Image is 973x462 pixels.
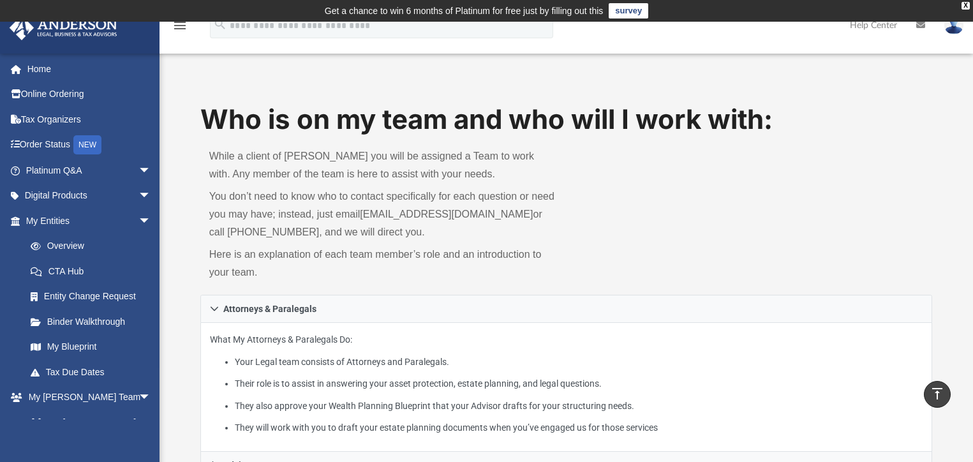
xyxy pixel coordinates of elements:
li: They also approve your Wealth Planning Blueprint that your Advisor drafts for your structuring ne... [235,398,923,414]
p: What My Attorneys & Paralegals Do: [210,332,923,436]
a: CTA Hub [18,258,170,284]
div: NEW [73,135,101,154]
a: vertical_align_top [924,381,951,408]
li: They will work with you to draft your estate planning documents when you’ve engaged us for those ... [235,420,923,436]
span: arrow_drop_down [138,158,164,184]
p: While a client of [PERSON_NAME] you will be assigned a Team to work with. Any member of the team ... [209,147,558,183]
span: Attorneys & Paralegals [223,304,316,313]
img: Anderson Advisors Platinum Portal [6,15,121,40]
a: Attorneys & Paralegals [200,295,933,323]
i: menu [172,18,188,33]
div: close [962,2,970,10]
i: search [213,17,227,31]
a: Order StatusNEW [9,132,170,158]
a: [EMAIL_ADDRESS][DOMAIN_NAME] [360,209,533,220]
a: survey [609,3,648,19]
img: User Pic [944,16,963,34]
p: Here is an explanation of each team member’s role and an introduction to your team. [209,246,558,281]
a: menu [172,24,188,33]
div: Get a chance to win 6 months of Platinum for free just by filling out this [325,3,604,19]
a: My [PERSON_NAME] Team [18,410,158,451]
li: Your Legal team consists of Attorneys and Paralegals. [235,354,923,370]
a: Home [9,56,170,82]
span: arrow_drop_down [138,183,164,209]
li: Their role is to assist in answering your asset protection, estate planning, and legal questions. [235,376,923,392]
a: Tax Due Dates [18,359,170,385]
span: arrow_drop_down [138,208,164,234]
h1: Who is on my team and who will I work with: [200,101,933,138]
span: arrow_drop_down [138,385,164,411]
i: vertical_align_top [930,386,945,401]
a: Entity Change Request [18,284,170,309]
a: Overview [18,234,170,259]
a: My Entitiesarrow_drop_down [9,208,170,234]
a: Tax Organizers [9,107,170,132]
a: My [PERSON_NAME] Teamarrow_drop_down [9,385,164,410]
div: Attorneys & Paralegals [200,323,933,452]
p: You don’t need to know who to contact specifically for each question or need you may have; instea... [209,188,558,241]
a: Online Ordering [9,82,170,107]
a: My Blueprint [18,334,164,360]
a: Digital Productsarrow_drop_down [9,183,170,209]
a: Binder Walkthrough [18,309,170,334]
a: Platinum Q&Aarrow_drop_down [9,158,170,183]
